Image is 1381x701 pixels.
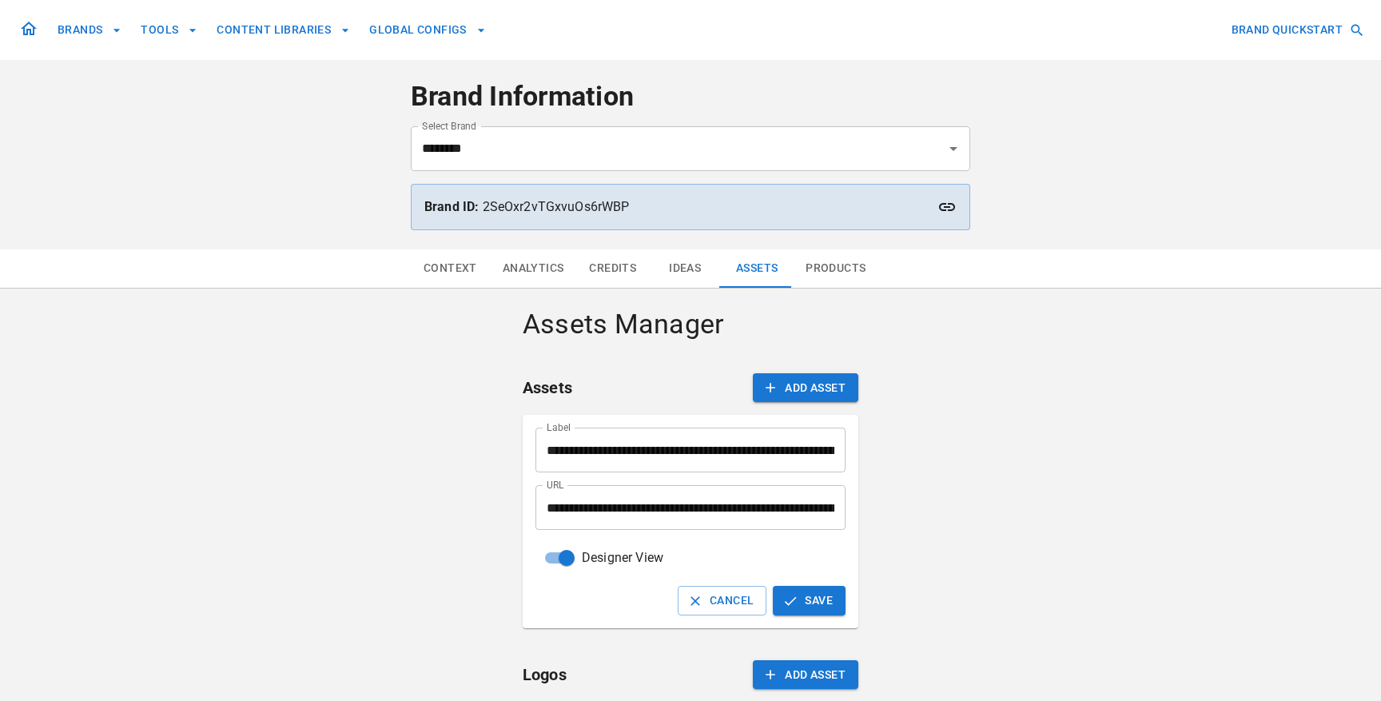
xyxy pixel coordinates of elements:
h4: Brand Information [411,80,970,114]
label: Select Brand [422,119,476,133]
span: Designer View [582,548,663,568]
label: Label [547,420,571,434]
button: GLOBAL CONFIGS [363,15,492,45]
button: Context [411,249,490,288]
button: CONTENT LIBRARIES [210,15,356,45]
button: TOOLS [134,15,204,45]
strong: Brand ID: [424,199,479,214]
h6: Assets [523,375,572,400]
button: Cancel [678,586,766,615]
button: BRAND QUICKSTART [1225,15,1368,45]
h4: Assets Manager [523,308,858,341]
button: BRANDS [51,15,128,45]
button: Credits [576,249,649,288]
p: 2SeOxr2vTGxvuOs6rWBP [424,197,957,217]
button: Save [773,586,846,615]
label: URL [547,478,564,492]
button: Analytics [490,249,577,288]
button: Open [942,137,965,160]
button: Add Asset [753,373,858,403]
button: Assets [721,249,793,288]
button: Ideas [649,249,721,288]
h6: Logos [523,662,567,687]
button: Products [793,249,878,288]
button: Add Asset [753,660,858,690]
